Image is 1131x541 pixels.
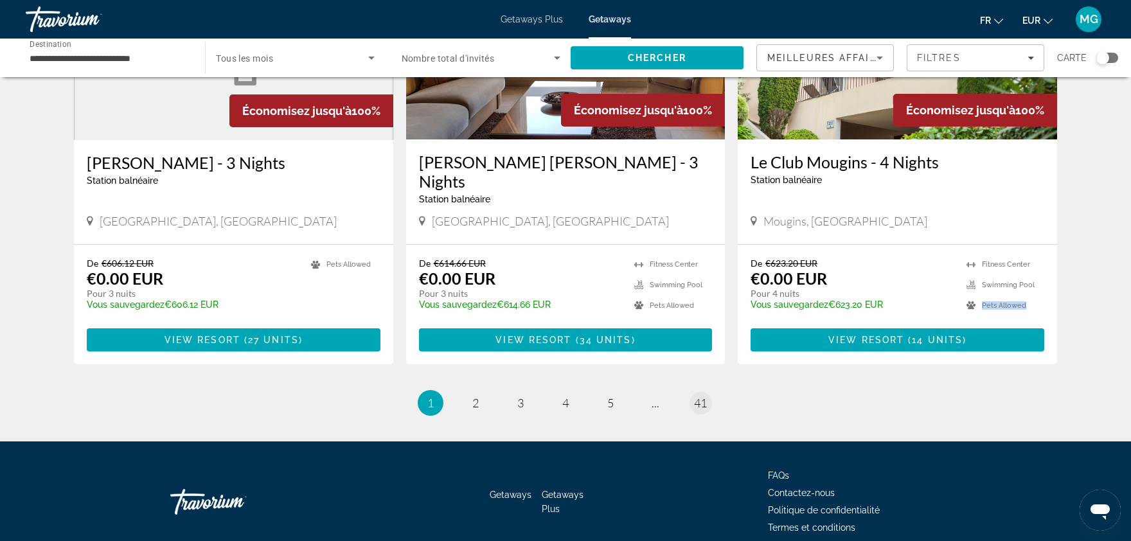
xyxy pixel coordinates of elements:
span: Meilleures affaires [767,53,891,63]
span: Tous les mois [216,53,273,64]
span: De [751,258,762,269]
input: Select destination [30,51,189,66]
iframe: Bouton de lancement de la fenêtre de messagerie [1080,490,1121,531]
a: Le Club Mougins - 4 Nights [751,152,1044,172]
span: Économisez jusqu'à [574,103,683,117]
span: ( ) [240,335,303,345]
span: View Resort [495,335,571,345]
p: €0.00 EUR [419,269,495,288]
span: Filtres [917,53,961,63]
p: Pour 3 nuits [419,288,622,299]
span: ... [652,396,659,410]
span: 3 [517,396,524,410]
button: Change language [980,11,1003,30]
a: Getaways [490,490,531,500]
p: €623.20 EUR [751,299,954,310]
button: User Menu [1072,6,1105,33]
span: ( ) [904,335,966,345]
mat-select: Sort by [767,50,883,66]
span: De [87,258,98,269]
p: Pour 3 nuits [87,288,298,299]
button: Search [571,46,744,69]
span: ( ) [571,335,635,345]
span: Fitness Center [650,260,698,269]
a: Go Home [170,483,299,521]
a: Termes et conditions [768,522,855,533]
p: €0.00 EUR [751,269,827,288]
div: 100% [893,94,1057,127]
span: Swimming Pool [982,281,1035,289]
a: Contactez-nous [768,488,835,498]
span: Pets Allowed [326,260,371,269]
span: Carte [1057,49,1087,67]
span: Station balnéaire [419,194,490,204]
span: Station balnéaire [751,175,822,185]
div: 100% [561,94,725,127]
span: [GEOGRAPHIC_DATA], [GEOGRAPHIC_DATA] [100,214,337,228]
span: View Resort [828,335,904,345]
span: 41 [694,396,707,410]
span: Swimming Pool [650,281,702,289]
span: Pets Allowed [982,301,1026,310]
a: [PERSON_NAME] [PERSON_NAME] - 3 Nights [419,152,713,191]
span: Nombre total d'invités [402,53,495,64]
span: [GEOGRAPHIC_DATA], [GEOGRAPHIC_DATA] [432,214,669,228]
button: View Resort(14 units) [751,328,1044,351]
button: Change currency [1022,11,1053,30]
span: 1 [427,396,434,410]
span: fr [980,15,991,26]
span: Économisez jusqu'à [906,103,1015,117]
span: 34 units [580,335,632,345]
span: 27 units [248,335,299,345]
span: €606.12 EUR [102,258,154,269]
a: Getaways [589,14,631,24]
span: 4 [562,396,569,410]
span: 2 [472,396,479,410]
button: View Resort(34 units) [419,328,713,351]
span: Vous sauvegardez [419,299,497,310]
span: MG [1080,13,1098,26]
p: €0.00 EUR [87,269,163,288]
span: EUR [1022,15,1040,26]
span: Getaways Plus [501,14,563,24]
div: 100% [229,94,393,127]
a: Politique de confidentialité [768,505,880,515]
span: 14 units [912,335,963,345]
span: €614.66 EUR [434,258,486,269]
span: Station balnéaire [87,175,158,186]
p: €606.12 EUR [87,299,298,310]
span: Destination [30,39,71,48]
span: Vous sauvegardez [87,299,165,310]
span: View Resort [165,335,240,345]
a: Travorium [26,3,154,36]
span: Mougins, [GEOGRAPHIC_DATA] [763,214,927,228]
span: €623.20 EUR [765,258,817,269]
p: Pour 4 nuits [751,288,954,299]
span: Chercher [628,53,686,63]
p: €614.66 EUR [419,299,622,310]
a: [PERSON_NAME] - 3 Nights [87,153,380,172]
a: FAQs [768,470,789,481]
span: De [419,258,431,269]
a: Getaways Plus [542,490,583,514]
span: Vous sauvegardez [751,299,828,310]
span: Pets Allowed [650,301,694,310]
span: 5 [607,396,614,410]
nav: Pagination [74,390,1057,416]
span: Économisez jusqu'à [242,104,352,118]
button: View Resort(27 units) [87,328,380,351]
button: Filters [907,44,1044,71]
